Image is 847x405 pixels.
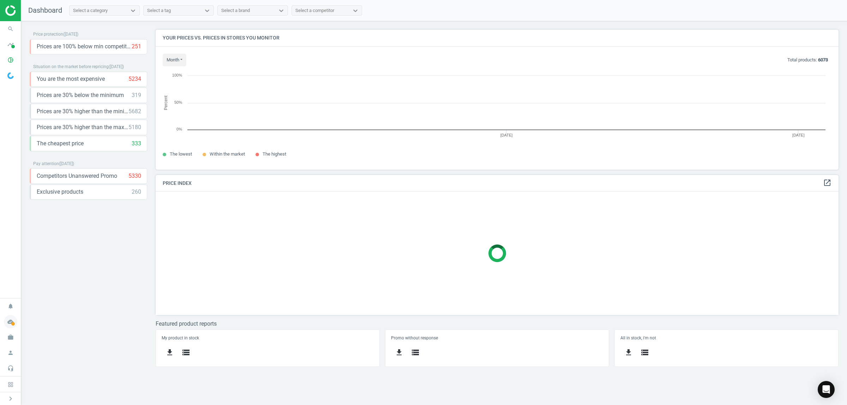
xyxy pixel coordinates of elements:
[128,75,141,83] div: 5234
[620,336,832,340] h5: All in stock, i'm not
[33,32,63,37] span: Price protection
[221,7,250,14] div: Select a brand
[818,381,835,398] div: Open Intercom Messenger
[4,53,17,67] i: pie_chart_outlined
[4,346,17,359] i: person
[33,161,59,166] span: Pay attention
[620,344,637,361] button: get_app
[37,91,124,99] span: Prices are 30% below the minimum
[4,300,17,313] i: notifications
[63,32,78,37] span: ( [DATE] )
[4,362,17,375] i: headset_mic
[2,394,19,403] button: chevron_right
[182,348,190,357] i: storage
[37,123,128,131] span: Prices are 30% higher than the maximal
[5,5,55,16] img: ajHJNr6hYgQAAAAASUVORK5CYII=
[411,348,420,357] i: storage
[641,348,649,357] i: storage
[156,320,839,327] h3: Featured product reports
[787,57,828,63] p: Total products:
[4,22,17,36] i: search
[132,188,141,196] div: 260
[59,161,74,166] span: ( [DATE] )
[128,108,141,115] div: 5682
[500,133,513,137] tspan: [DATE]
[37,172,117,180] span: Competitors Unanswered Promo
[391,336,603,340] h5: Promo without response
[4,38,17,51] i: timeline
[156,30,839,46] h4: Your prices vs. prices in stores you monitor
[163,54,186,66] button: month
[37,140,84,147] span: The cheapest price
[818,57,828,62] b: 6073
[156,175,839,192] h4: Price Index
[6,394,15,403] i: chevron_right
[132,140,141,147] div: 333
[7,72,14,79] img: wGWNvw8QSZomAAAAABJRU5ErkJggg==
[162,344,178,361] button: get_app
[395,348,403,357] i: get_app
[4,315,17,328] i: cloud_done
[823,179,831,187] i: open_in_new
[172,73,182,77] text: 100%
[823,179,831,188] a: open_in_new
[128,172,141,180] div: 5330
[391,344,407,361] button: get_app
[174,100,182,104] text: 50%
[407,344,423,361] button: storage
[792,133,805,137] tspan: [DATE]
[178,344,194,361] button: storage
[33,64,109,69] span: Situation on the market before repricing
[624,348,633,357] i: get_app
[263,151,286,157] span: The highest
[4,331,17,344] i: work
[166,348,174,357] i: get_app
[637,344,653,361] button: storage
[170,151,192,157] span: The lowest
[37,43,132,50] span: Prices are 100% below min competitor
[109,64,124,69] span: ( [DATE] )
[147,7,171,14] div: Select a tag
[28,6,62,14] span: Dashboard
[37,108,128,115] span: Prices are 30% higher than the minimum
[128,123,141,131] div: 5180
[210,151,245,157] span: Within the market
[132,43,141,50] div: 251
[132,91,141,99] div: 319
[162,336,373,340] h5: My product in stock
[73,7,108,14] div: Select a category
[295,7,334,14] div: Select a competitor
[176,127,182,131] text: 0%
[37,75,105,83] span: You are the most expensive
[37,188,83,196] span: Exclusive products
[163,95,168,110] tspan: Percent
